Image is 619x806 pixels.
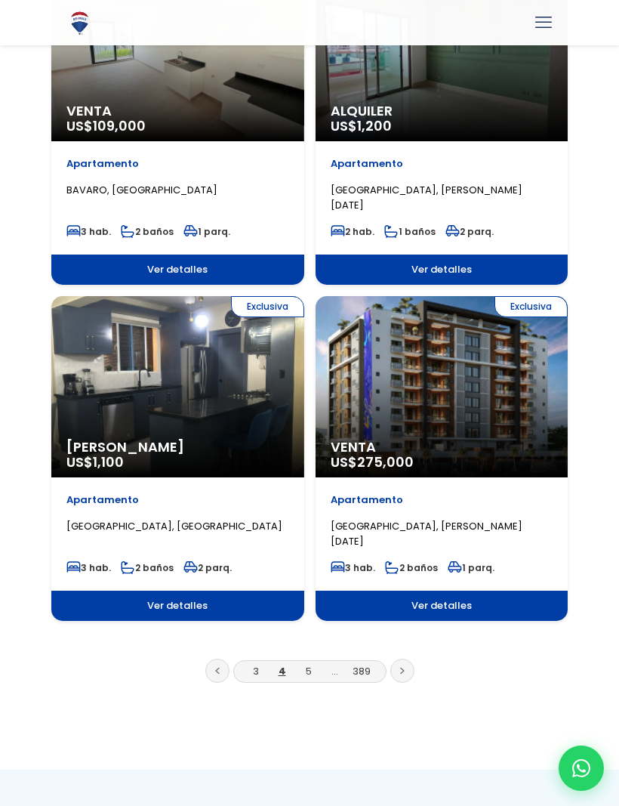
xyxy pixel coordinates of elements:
[331,156,553,171] p: Apartamento
[385,561,438,574] span: 2 baños
[494,296,568,317] span: Exclusiva
[384,225,436,238] span: 1 baños
[66,116,146,135] span: US$
[253,664,259,678] a: 3
[331,225,374,238] span: 2 hab.
[316,591,568,621] span: Ver detalles
[183,561,232,574] span: 2 parq.
[121,561,174,574] span: 2 baños
[66,156,289,171] p: Apartamento
[331,519,522,548] span: [GEOGRAPHIC_DATA], [PERSON_NAME][DATE]
[51,296,304,621] a: Exclusiva [PERSON_NAME] US$1,100 Apartamento [GEOGRAPHIC_DATA], [GEOGRAPHIC_DATA] 3 hab. 2 baños ...
[93,452,124,471] span: 1,100
[66,103,289,119] span: Venta
[66,452,124,471] span: US$
[331,440,553,455] span: Venta
[331,664,338,678] a: ...
[353,664,371,678] a: 389
[66,493,289,508] p: Apartamento
[331,103,553,119] span: Alquiler
[331,183,522,212] span: [GEOGRAPHIC_DATA], [PERSON_NAME][DATE]
[93,116,146,135] span: 109,000
[331,561,375,574] span: 3 hab.
[445,225,494,238] span: 2 parq.
[279,664,286,678] a: 4
[231,296,304,317] span: Exclusiva
[121,225,174,238] span: 2 baños
[316,296,568,621] a: Exclusiva Venta US$275,000 Apartamento [GEOGRAPHIC_DATA], [PERSON_NAME][DATE] 3 hab. 2 baños 1 pa...
[357,116,392,135] span: 1,200
[306,664,312,678] a: 5
[331,116,392,135] span: US$
[66,183,217,197] span: BAVARO, [GEOGRAPHIC_DATA]
[66,440,289,455] span: [PERSON_NAME]
[66,561,111,574] span: 3 hab.
[66,225,111,238] span: 3 hab.
[66,519,282,533] span: [GEOGRAPHIC_DATA], [GEOGRAPHIC_DATA]
[531,10,556,36] a: mobile menu
[357,452,414,471] span: 275,000
[331,493,553,508] p: Apartamento
[316,255,568,285] span: Ver detalles
[183,225,230,238] span: 1 parq.
[331,452,414,471] span: US$
[51,255,304,285] span: Ver detalles
[66,10,93,36] img: Logo de REMAX
[448,561,494,574] span: 1 parq.
[51,591,304,621] span: Ver detalles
